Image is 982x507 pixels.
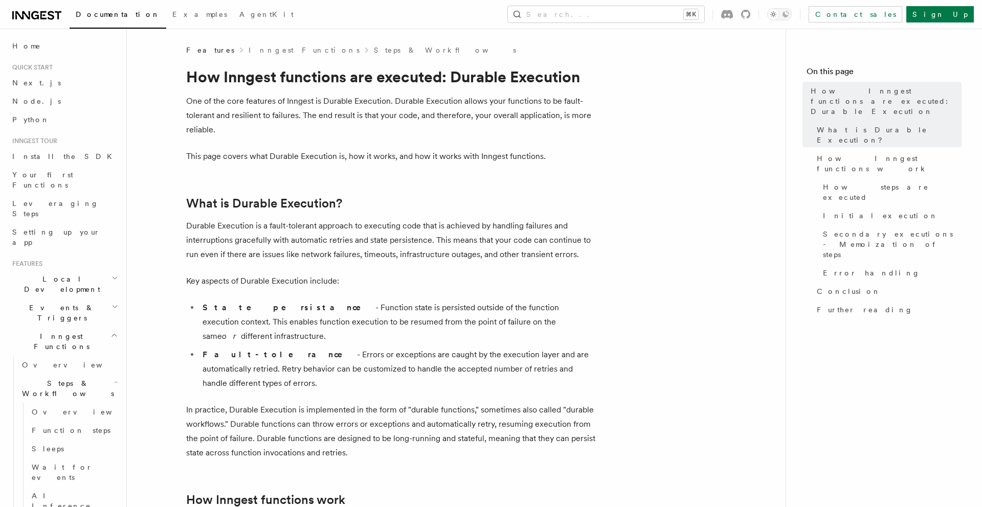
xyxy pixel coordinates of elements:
span: Install the SDK [12,152,118,160]
span: Initial execution [823,211,938,221]
span: Secondary executions - Memoization of steps [823,229,962,260]
span: Inngest tour [8,137,57,145]
a: How steps are executed [819,178,962,206]
h1: How Inngest functions are executed: Durable Execution [186,67,595,86]
span: Features [186,45,234,55]
button: Steps & Workflows [18,374,120,403]
h4: On this page [807,65,962,82]
span: Events & Triggers [8,303,111,323]
a: How Inngest functions work [186,493,345,507]
a: Setting up your app [8,223,120,251]
span: Sleeps [32,445,64,453]
span: Your first Functions [12,171,73,189]
p: Key aspects of Durable Execution include: [186,274,595,288]
span: Inngest Functions [8,331,110,352]
span: Error handling [823,268,920,278]
a: What is Durable Execution? [186,196,342,211]
span: What is Durable Execution? [817,125,962,145]
a: Home [8,37,120,55]
a: AgentKit [233,3,300,28]
span: Quick start [8,63,53,72]
a: What is Durable Execution? [813,121,962,149]
a: Conclusion [813,282,962,301]
p: In practice, Durable Execution is implemented in the form of "durable functions," sometimes also ... [186,403,595,460]
li: - Errors or exceptions are caught by the execution layer and are automatically retried. Retry beh... [199,348,595,390]
button: Inngest Functions [8,327,120,356]
span: How steps are executed [823,182,962,202]
a: Your first Functions [8,166,120,194]
a: Inngest Functions [249,45,360,55]
strong: State persistance [203,303,375,312]
em: or [222,331,241,341]
a: Documentation [70,3,166,29]
span: Features [8,260,42,268]
a: Function steps [28,421,120,440]
span: Function steps [32,426,110,434]
span: AgentKit [239,10,294,18]
span: Python [12,116,50,124]
span: Leveraging Steps [12,199,99,218]
a: Further reading [813,301,962,319]
a: Secondary executions - Memoization of steps [819,225,962,264]
span: Examples [172,10,227,18]
span: Node.js [12,97,61,105]
button: Local Development [8,270,120,298]
p: One of the core features of Inngest is Durable Execution. Durable Execution allows your functions... [186,94,595,137]
strong: Fault-tolerance [203,350,357,359]
span: How Inngest functions are executed: Durable Execution [811,86,962,117]
a: Python [8,110,120,129]
span: How Inngest functions work [817,153,962,174]
li: - Function state is persisted outside of the function execution context. This enables function ex... [199,301,595,343]
kbd: ⌘K [684,9,698,19]
button: Search...⌘K [508,6,704,22]
span: Wait for events [32,463,93,481]
span: Local Development [8,274,111,294]
a: How Inngest functions are executed: Durable Execution [807,82,962,121]
span: Further reading [817,305,913,315]
span: Overview [32,408,137,416]
a: Steps & Workflows [374,45,516,55]
a: Sign Up [906,6,974,22]
button: Toggle dark mode [767,8,792,20]
a: Node.js [8,92,120,110]
button: Events & Triggers [8,298,120,327]
span: Steps & Workflows [18,378,114,399]
span: Documentation [76,10,160,18]
a: Next.js [8,74,120,92]
span: Setting up your app [12,228,100,246]
a: Leveraging Steps [8,194,120,223]
span: Conclusion [817,286,881,296]
a: Overview [28,403,120,421]
a: Wait for events [28,458,120,487]
p: Durable Execution is a fault-tolerant approach to executing code that is achieved by handling fai... [186,219,595,262]
p: This page covers what Durable Execution is, how it works, and how it works with Inngest functions. [186,149,595,164]
a: Examples [166,3,233,28]
span: Overview [22,361,127,369]
a: Sleeps [28,440,120,458]
a: Initial execution [819,206,962,225]
a: Install the SDK [8,147,120,166]
span: Home [12,41,41,51]
a: How Inngest functions work [813,149,962,178]
span: Next.js [12,79,61,87]
a: Contact sales [809,6,902,22]
a: Error handling [819,264,962,282]
a: Overview [18,356,120,374]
